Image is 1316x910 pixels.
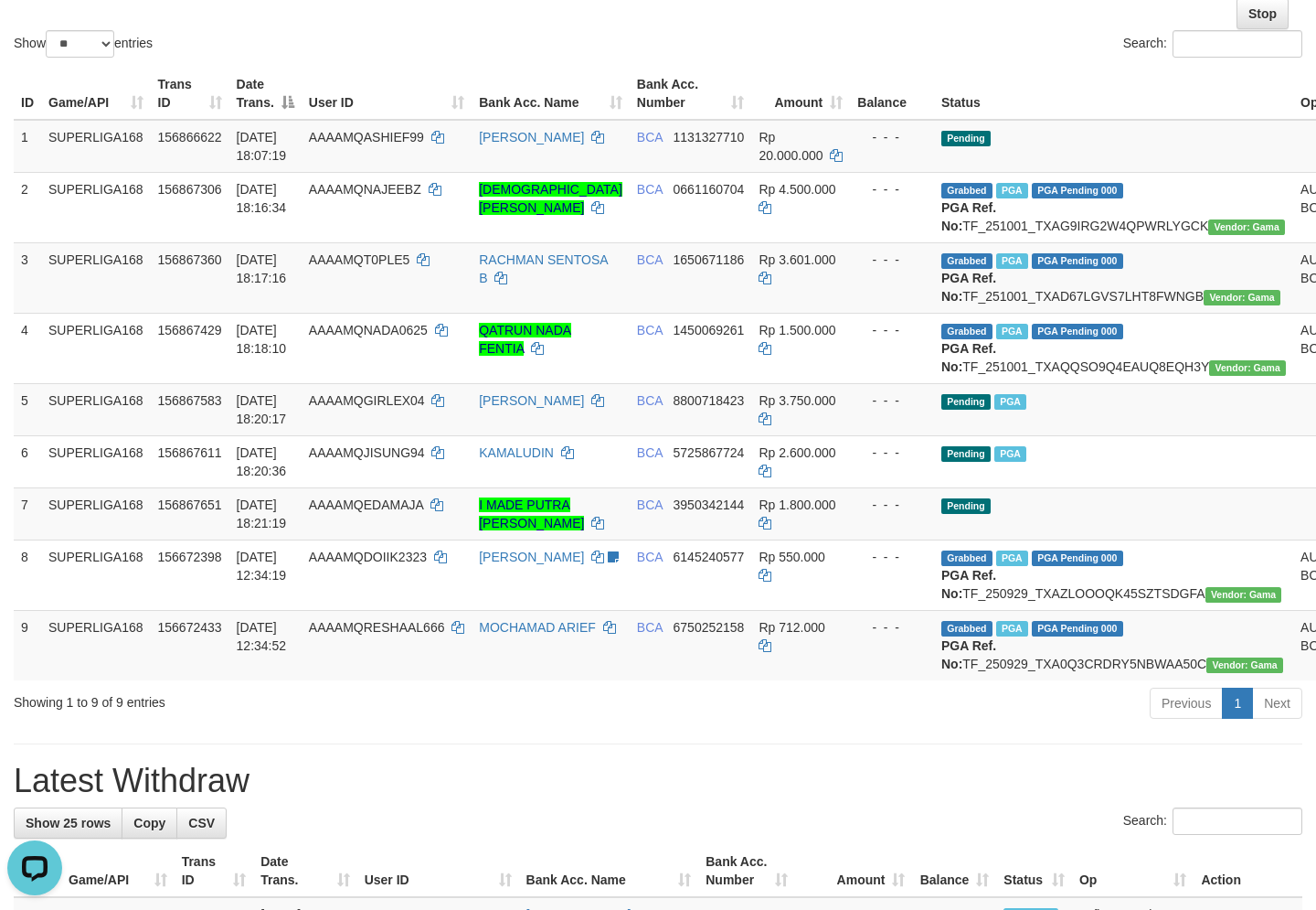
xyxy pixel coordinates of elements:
a: [PERSON_NAME] [479,130,584,145]
span: Show 25 rows [26,816,111,830]
span: Grabbed [941,621,992,637]
th: Game/API: activate to sort column ascending [41,68,151,120]
span: AAAAMQJISUNG94 [309,445,425,460]
th: Trans ID: activate to sort column ascending [151,68,229,120]
td: 5 [14,383,41,435]
a: [DEMOGRAPHIC_DATA][PERSON_NAME] [479,182,622,215]
div: - - - [857,391,927,410]
div: - - - [857,321,927,339]
th: Op: activate to sort column ascending [1072,845,1194,897]
div: - - - [857,444,927,462]
td: TF_251001_TXAD67LGVS7LHT8FWNGB [934,242,1293,313]
span: Vendor URL: https://trx31.1velocity.biz [1209,360,1286,376]
div: - - - [857,251,927,269]
th: Bank Acc. Number: activate to sort column ascending [630,68,752,120]
td: TF_250929_TXAZLOOOQK45SZTSDGFA [934,540,1293,610]
h1: Latest Withdraw [14,763,1302,799]
label: Search: [1123,30,1302,58]
span: BCA [637,550,663,564]
b: PGA Ref. No: [941,568,996,601]
span: [DATE] 18:18:10 [237,323,287,356]
td: TF_251001_TXAQQSO9Q4EAUQ8EQH3Y [934,313,1293,383]
td: SUPERLIGA168 [41,313,151,383]
a: Next [1252,688,1302,719]
span: BCA [637,130,663,145]
span: Rp 1.500.000 [759,323,835,337]
b: PGA Ref. No: [941,341,996,374]
td: SUPERLIGA168 [41,120,151,173]
span: [DATE] 18:20:36 [237,445,287,478]
span: Pending [941,498,991,514]
th: Bank Acc. Number: activate to sort column ascending [698,845,795,897]
span: Marked by aafsoycanthlai [996,183,1028,198]
input: Search: [1173,808,1302,835]
th: Status: activate to sort column ascending [996,845,1072,897]
span: Rp 3.601.000 [759,252,835,267]
span: [DATE] 18:07:19 [237,130,287,163]
th: Action [1194,845,1302,897]
span: Vendor URL: https://trx31.1velocity.biz [1205,587,1282,603]
span: AAAAMQNAJEEBZ [309,182,421,197]
span: Copy 1650671186 to clipboard [674,252,745,267]
span: Copy 3950342144 to clipboard [674,498,745,512]
th: Balance: activate to sort column ascending [912,845,996,897]
span: [DATE] 12:34:19 [237,550,287,583]
span: Rp 550.000 [759,550,824,564]
a: MOCHAMAD ARIEF [479,620,596,635]
span: 156867583 [158,393,222,408]
button: Open LiveChat chat widget [7,7,62,62]
span: 156672433 [158,620,222,635]
td: 4 [14,313,41,383]
span: Rp 4.500.000 [759,182,835,197]
span: [DATE] 18:21:19 [237,498,287,530]
span: Marked by aafsoycanthlai [996,551,1028,566]
span: CSV [188,816,215,830]
td: TF_250929_TXA0Q3CRDRY5NBWAA50C [934,610,1293,680]
span: BCA [637,498,663,512]
span: PGA Pending [1032,183,1123,198]
th: Amount: activate to sort column ascending [751,68,850,120]
span: AAAAMQNADA0625 [309,323,428,337]
div: Showing 1 to 9 of 9 entries [14,686,535,712]
td: 2 [14,172,41,242]
th: Bank Acc. Name: activate to sort column ascending [472,68,630,120]
b: PGA Ref. No: [941,638,996,671]
span: AAAAMQGIRLEX04 [309,393,425,408]
a: I MADE PUTRA [PERSON_NAME] [479,498,584,530]
td: 8 [14,540,41,610]
span: [DATE] 18:20:17 [237,393,287,426]
td: SUPERLIGA168 [41,435,151,487]
span: 156867611 [158,445,222,460]
span: Vendor URL: https://trx31.1velocity.biz [1204,290,1280,305]
div: - - - [857,548,927,566]
span: [DATE] 12:34:52 [237,620,287,653]
span: [DATE] 18:17:16 [237,252,287,285]
a: [PERSON_NAME] [479,550,584,564]
span: Marked by aafsoycanthlai [996,253,1028,269]
th: Amount: activate to sort column ascending [795,845,912,897]
a: KAMALUDIN [479,445,554,460]
span: [DATE] 18:16:34 [237,182,287,215]
span: Copy 5725867724 to clipboard [674,445,745,460]
th: User ID: activate to sort column ascending [302,68,472,120]
span: Rp 2.600.000 [759,445,835,460]
div: - - - [857,496,927,514]
a: Show 25 rows [14,808,122,839]
b: PGA Ref. No: [941,271,996,304]
span: Copy 0661160704 to clipboard [674,182,745,197]
span: Marked by aafsoycanthlai [996,324,1028,339]
td: 7 [14,487,41,540]
span: Grabbed [941,253,992,269]
span: BCA [637,323,663,337]
span: Marked by aafsoycanthlai [994,394,1026,410]
span: Vendor URL: https://trx31.1velocity.biz [1208,219,1285,235]
span: PGA Pending [1032,551,1123,566]
td: TF_251001_TXAG9IRG2W4QPWRLYGCK [934,172,1293,242]
span: Copy 8800718423 to clipboard [674,393,745,408]
a: Copy [122,808,177,839]
span: BCA [637,445,663,460]
span: Grabbed [941,551,992,566]
span: Grabbed [941,183,992,198]
span: 156866622 [158,130,222,145]
span: AAAAMQASHIEF99 [309,130,424,145]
